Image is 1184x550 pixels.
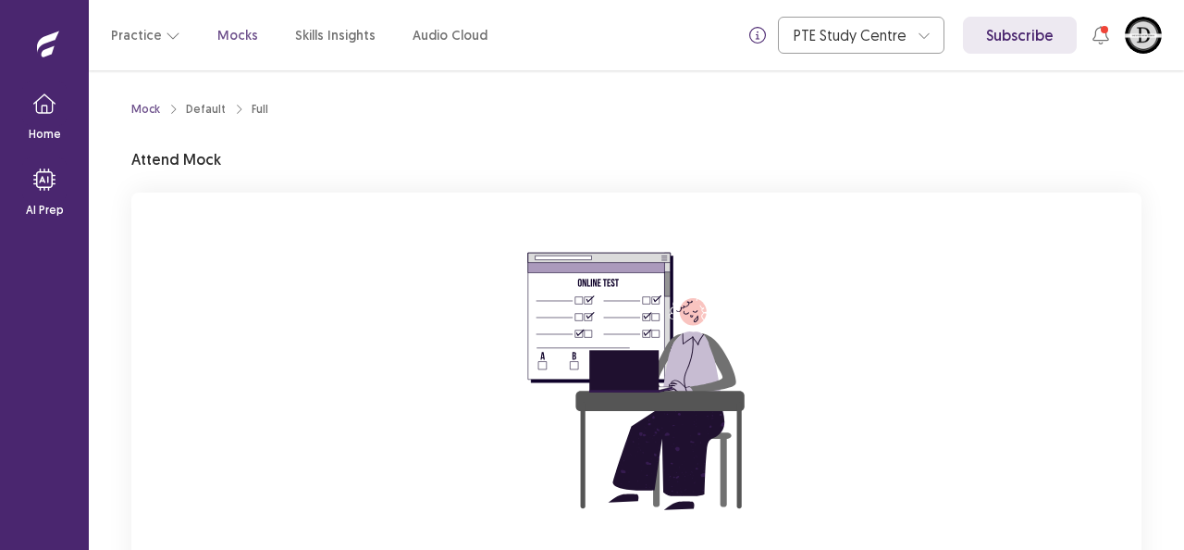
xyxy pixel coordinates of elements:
[131,101,268,118] nav: breadcrumb
[741,19,774,52] button: info
[413,26,487,45] a: Audio Cloud
[131,101,160,118] a: Mock
[26,202,64,219] p: AI Prep
[1125,17,1162,54] button: User Profile Image
[252,101,268,118] div: Full
[963,17,1077,54] a: Subscribe
[217,26,258,45] a: Mocks
[29,126,61,143] p: Home
[470,215,803,548] img: attend-mock
[794,18,908,53] div: PTE Study Centre
[131,148,221,170] p: Attend Mock
[295,26,376,45] a: Skills Insights
[186,101,226,118] div: Default
[111,19,180,52] button: Practice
